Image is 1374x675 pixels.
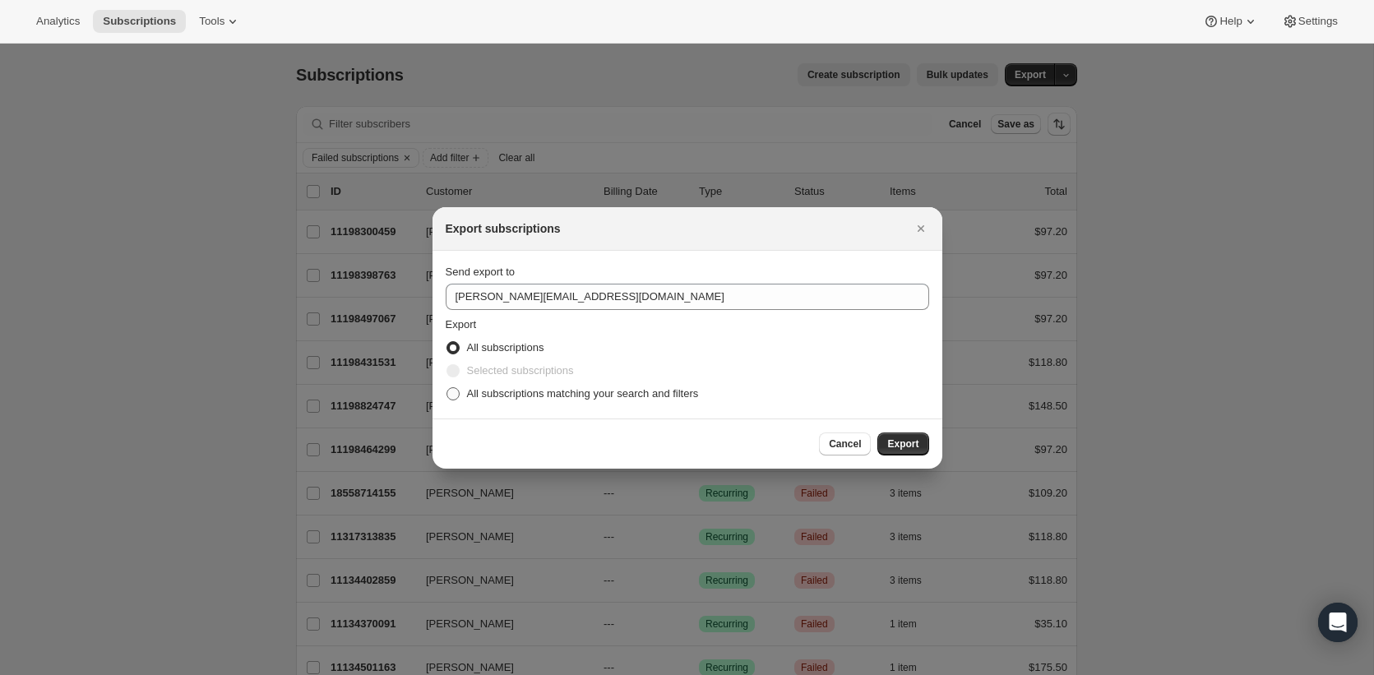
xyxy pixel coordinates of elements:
[467,387,699,400] span: All subscriptions matching your search and filters
[1272,10,1348,33] button: Settings
[1298,15,1338,28] span: Settings
[446,318,477,331] span: Export
[26,10,90,33] button: Analytics
[446,220,561,237] h2: Export subscriptions
[446,266,516,278] span: Send export to
[93,10,186,33] button: Subscriptions
[467,341,544,354] span: All subscriptions
[909,217,932,240] button: Close
[829,437,861,451] span: Cancel
[1219,15,1242,28] span: Help
[199,15,224,28] span: Tools
[467,364,574,377] span: Selected subscriptions
[103,15,176,28] span: Subscriptions
[36,15,80,28] span: Analytics
[1318,603,1358,642] div: Open Intercom Messenger
[1193,10,1268,33] button: Help
[877,432,928,455] button: Export
[887,437,918,451] span: Export
[819,432,871,455] button: Cancel
[189,10,251,33] button: Tools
